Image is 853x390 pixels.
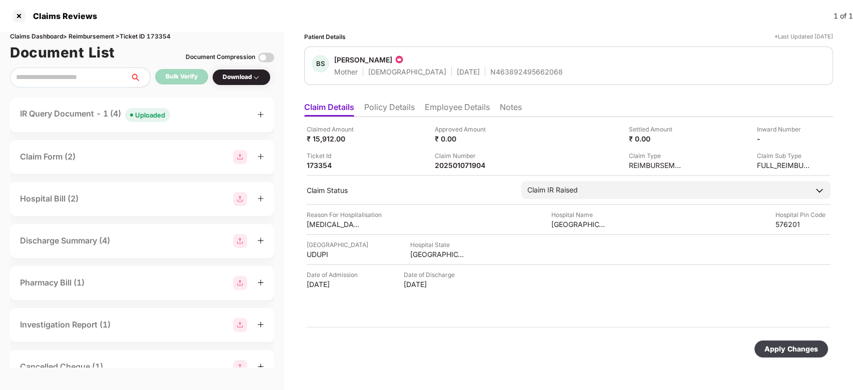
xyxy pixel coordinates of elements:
[334,67,358,76] div: Mother
[527,184,578,195] div: Claim IR Raised
[252,73,260,81] img: svg+xml;base64,PHN2ZyBpZD0iRHJvcGRvd24tMzJ4MzIiIHhtbG5zPSJodHRwOi8vd3d3LnczLm9yZy8yMDAwL3N2ZyIgd2...
[20,276,85,289] div: Pharmacy Bill (1)
[223,72,260,82] div: Download
[775,210,830,219] div: Hospital Pin Code
[233,150,247,164] img: svg+xml;base64,PHN2ZyBpZD0iR3JvdXBfMjg4MTMiIGRhdGEtbmFtZT0iR3JvdXAgMjg4MTMiIHhtbG5zPSJodHRwOi8vd3...
[500,102,522,116] li: Notes
[307,240,368,249] div: [GEOGRAPHIC_DATA]
[410,249,465,259] div: [GEOGRAPHIC_DATA]
[20,150,76,163] div: Claim Form (2)
[20,234,110,247] div: Discharge Summary (4)
[629,124,684,134] div: Settled Amount
[10,41,115,63] h1: Document List
[307,270,362,279] div: Date of Admission
[257,111,264,118] span: plus
[757,160,812,170] div: FULL_REIMBURSEMENT
[307,134,362,143] div: ₹ 15,912.00
[425,102,490,116] li: Employee Details
[364,102,415,116] li: Policy Details
[307,185,511,195] div: Claim Status
[334,55,392,64] div: [PERSON_NAME]
[435,151,490,160] div: Claim Number
[435,134,490,143] div: ₹ 0.00
[307,219,362,229] div: [MEDICAL_DATA] [MEDICAL_DATA]
[233,360,247,374] img: svg+xml;base64,PHN2ZyBpZD0iR3JvdXBfMjg4MTMiIGRhdGEtbmFtZT0iR3JvdXAgMjg4MTMiIHhtbG5zPSJodHRwOi8vd3...
[410,240,465,249] div: Hospital State
[394,54,404,64] img: icon
[457,67,480,76] div: [DATE]
[774,32,833,41] div: *Last Updated [DATE]
[307,249,362,259] div: UDUPI
[233,192,247,206] img: svg+xml;base64,PHN2ZyBpZD0iR3JvdXBfMjg4MTMiIGRhdGEtbmFtZT0iR3JvdXAgMjg4MTMiIHhtbG5zPSJodHRwOi8vd3...
[257,321,264,328] span: plus
[257,237,264,244] span: plus
[20,360,103,373] div: Cancelled Cheque (1)
[166,72,198,81] div: Bulk Verify
[304,102,354,116] li: Claim Details
[307,151,362,160] div: Ticket Id
[775,219,830,229] div: 576201
[435,160,490,170] div: 202501071904
[551,210,606,219] div: Hospital Name
[833,10,853,21] div: 1 of 1
[257,153,264,160] span: plus
[814,185,824,195] img: downArrowIcon
[20,318,111,331] div: Investigation Report (1)
[312,55,329,72] div: BS
[629,160,684,170] div: REIMBURSEMENT
[404,279,459,289] div: [DATE]
[10,32,274,41] div: Claims Dashboard > Reimbursement > Ticket ID 173354
[258,49,274,65] img: svg+xml;base64,PHN2ZyBpZD0iVG9nZ2xlLTMyeDMyIiB4bWxucz0iaHR0cDovL3d3dy53My5vcmcvMjAwMC9zdmciIHdpZH...
[257,195,264,202] span: plus
[130,73,150,81] span: search
[257,279,264,286] span: plus
[757,151,812,160] div: Claim Sub Type
[757,134,812,143] div: -
[186,52,255,62] div: Document Compression
[257,363,264,370] span: plus
[490,67,563,76] div: N463892495662068
[368,67,446,76] div: [DEMOGRAPHIC_DATA]
[764,343,818,354] div: Apply Changes
[551,219,606,229] div: [GEOGRAPHIC_DATA]
[20,192,79,205] div: Hospital Bill (2)
[404,270,459,279] div: Date of Discharge
[307,124,362,134] div: Claimed Amount
[629,151,684,160] div: Claim Type
[629,134,684,143] div: ₹ 0.00
[135,110,165,120] div: Uploaded
[130,67,151,87] button: search
[304,32,346,41] div: Patient Details
[233,276,247,290] img: svg+xml;base64,PHN2ZyBpZD0iR3JvdXBfMjg4MTMiIGRhdGEtbmFtZT0iR3JvdXAgMjg4MTMiIHhtbG5zPSJodHRwOi8vd3...
[233,234,247,248] img: svg+xml;base64,PHN2ZyBpZD0iR3JvdXBfMjg4MTMiIGRhdGEtbmFtZT0iR3JvdXAgMjg4MTMiIHhtbG5zPSJodHRwOi8vd3...
[435,124,490,134] div: Approved Amount
[307,210,382,219] div: Reason For Hospitalisation
[757,124,812,134] div: Inward Number
[233,318,247,332] img: svg+xml;base64,PHN2ZyBpZD0iR3JvdXBfMjg4MTMiIGRhdGEtbmFtZT0iR3JvdXAgMjg4MTMiIHhtbG5zPSJodHRwOi8vd3...
[20,107,170,122] div: IR Query Document - 1 (4)
[27,11,97,21] div: Claims Reviews
[307,160,362,170] div: 173354
[307,279,362,289] div: [DATE]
